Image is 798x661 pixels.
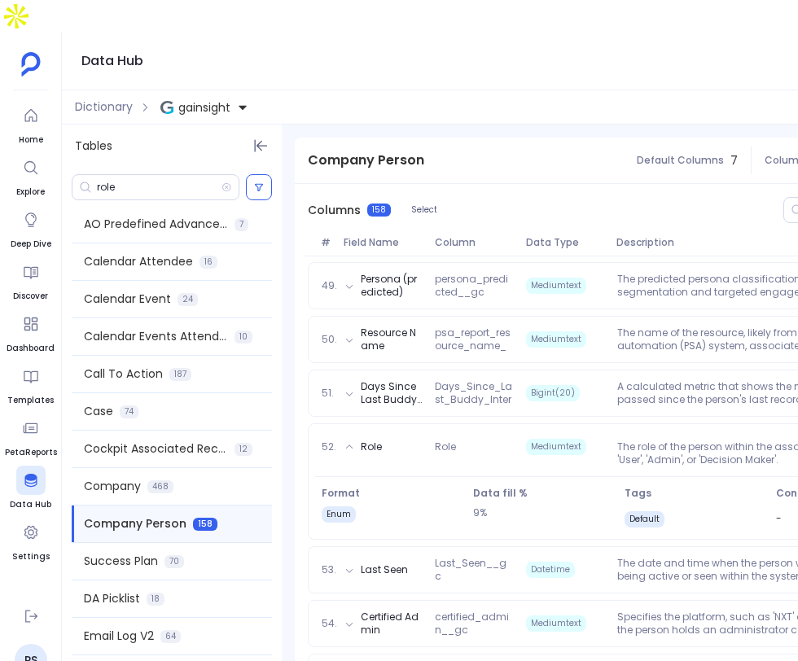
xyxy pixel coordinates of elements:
span: certified_admin__gc [428,611,520,637]
span: 74 [120,405,138,418]
button: Select [401,199,448,221]
span: AO Predefined Advanced Outreach Model [84,216,228,233]
a: Dashboard [7,309,55,355]
span: 51. [315,387,338,400]
span: Dictionary [75,98,133,116]
span: Default Columns [637,154,724,167]
span: 24 [178,293,198,306]
span: Mediumtext [526,278,586,294]
span: 10 [235,330,252,344]
span: 53. [315,563,338,576]
p: 9% [473,506,612,519]
span: Role [428,440,520,466]
span: 7 [730,152,738,169]
img: petavue logo [21,52,41,77]
span: psa_report_resource_name__gc [428,326,520,352]
button: Days Since Last Buddy Interaction [361,380,423,406]
a: Deep Dive [11,205,51,251]
span: Last_Seen__gc [428,557,520,583]
span: Home [16,134,46,147]
span: 64 [160,630,181,643]
div: Tables [62,125,282,168]
img: gainsight.svg [160,101,173,114]
span: 158 [193,518,217,531]
span: Dashboard [7,342,55,355]
span: 468 [147,480,173,493]
span: Calendar Attendee [84,253,193,270]
span: 16 [199,256,217,269]
a: Discover [13,257,48,303]
span: Data Type [520,236,611,249]
input: Search Tables/Columns [97,181,221,194]
span: Company [84,478,141,495]
span: 18 [147,593,164,606]
span: 187 [169,368,191,381]
span: # [314,236,337,249]
span: 12 [235,443,252,456]
span: Success Plan [84,553,158,570]
span: Columns [308,202,361,219]
a: Settings [12,518,50,563]
span: Mediumtext [526,439,586,455]
button: Role [361,440,382,453]
span: Templates [7,394,54,407]
span: Company Person [308,151,424,170]
span: Bigint(20) [526,385,580,401]
button: Last Seen [361,563,408,576]
span: Column [428,236,520,249]
span: Call To Action [84,366,163,383]
span: Settings [12,550,50,563]
span: Field Name [337,236,428,249]
span: PetaReports [5,446,57,459]
button: gainsight [157,94,252,120]
span: Cockpit Associated Records [84,440,228,457]
span: 52. [315,440,338,466]
span: DA Picklist [84,590,140,607]
span: Datetime [526,562,575,578]
button: Resource Name [361,326,423,352]
span: - [776,511,782,525]
span: Days_Since_Last_Buddy_Interaction__gc [428,380,520,406]
span: Deep Dive [11,238,51,251]
span: 50. [315,333,338,346]
span: 70 [164,555,184,568]
span: 49. [315,279,338,292]
button: Certified Admin [361,611,423,637]
span: Calendar Events Attendees [84,328,228,345]
span: Default [625,511,664,527]
span: Mediumtext [526,331,586,348]
span: 7 [235,218,248,231]
span: Tags [625,487,763,500]
span: 158 [367,204,391,217]
span: persona_predicted__gc [428,273,520,299]
span: Mediumtext [526,615,586,632]
span: 54. [315,617,338,630]
a: Data Hub [10,466,51,511]
span: Email Log V2 [84,628,154,645]
p: enum [322,506,356,523]
h1: Data Hub [81,50,143,72]
span: Data Hub [10,498,51,511]
span: Format [322,487,460,500]
span: Explore [16,186,46,199]
span: Case [84,403,113,420]
button: Persona (predicted) [361,273,423,299]
span: Calendar Event [84,291,171,308]
span: Discover [13,290,48,303]
a: Templates [7,361,54,407]
span: Data fill % [473,487,612,500]
span: Company Person [84,515,186,532]
a: Explore [16,153,46,199]
a: PetaReports [5,414,57,459]
a: Home [16,101,46,147]
span: gainsight [178,99,230,116]
button: Hide Tables [249,134,272,157]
